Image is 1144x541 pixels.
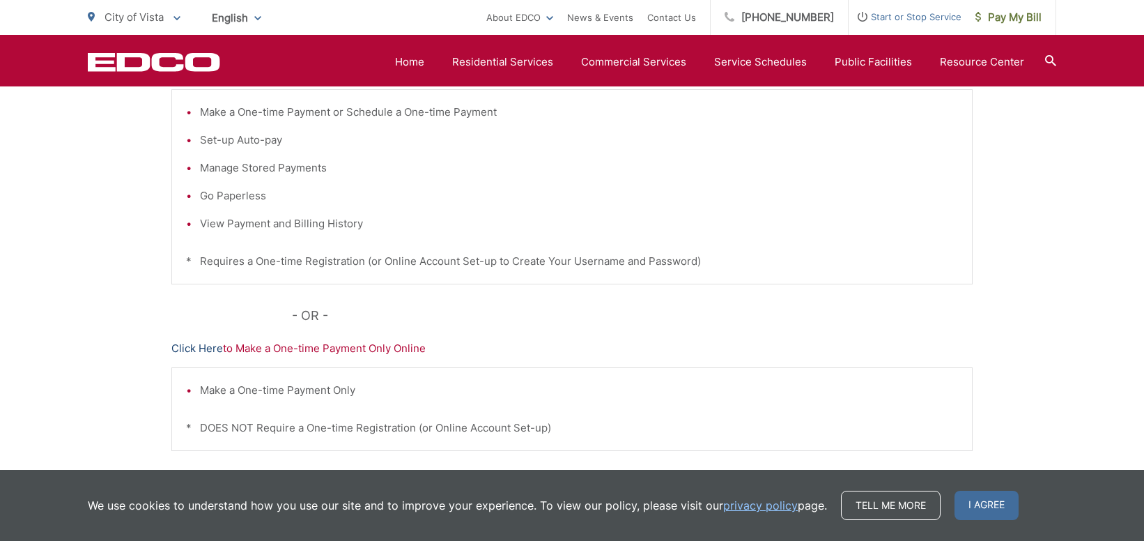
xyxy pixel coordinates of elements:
a: Click Here [171,340,223,357]
p: We use cookies to understand how you use our site and to improve your experience. To view our pol... [88,497,827,514]
p: to Make a One-time Payment Only Online [171,340,973,357]
a: About EDCO [486,9,553,26]
p: * DOES NOT Require a One-time Registration (or Online Account Set-up) [186,420,958,436]
a: Resource Center [940,54,1024,70]
a: Residential Services [452,54,553,70]
span: English [201,6,272,30]
a: Public Facilities [835,54,912,70]
a: Home [395,54,424,70]
p: - OR - [292,305,973,326]
span: Pay My Bill [975,9,1042,26]
a: privacy policy [723,497,798,514]
a: Tell me more [841,491,941,520]
li: Make a One-time Payment Only [200,382,958,399]
p: * Requires a One-time Registration (or Online Account Set-up to Create Your Username and Password) [186,253,958,270]
li: Set-up Auto-pay [200,132,958,148]
li: Go Paperless [200,188,958,204]
a: EDCD logo. Return to the homepage. [88,52,220,72]
li: View Payment and Billing History [200,215,958,232]
a: Contact Us [647,9,696,26]
span: City of Vista [105,10,164,24]
a: News & Events [567,9,633,26]
a: Service Schedules [714,54,807,70]
li: Manage Stored Payments [200,160,958,176]
a: Commercial Services [581,54,686,70]
li: Make a One-time Payment or Schedule a One-time Payment [200,104,958,121]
